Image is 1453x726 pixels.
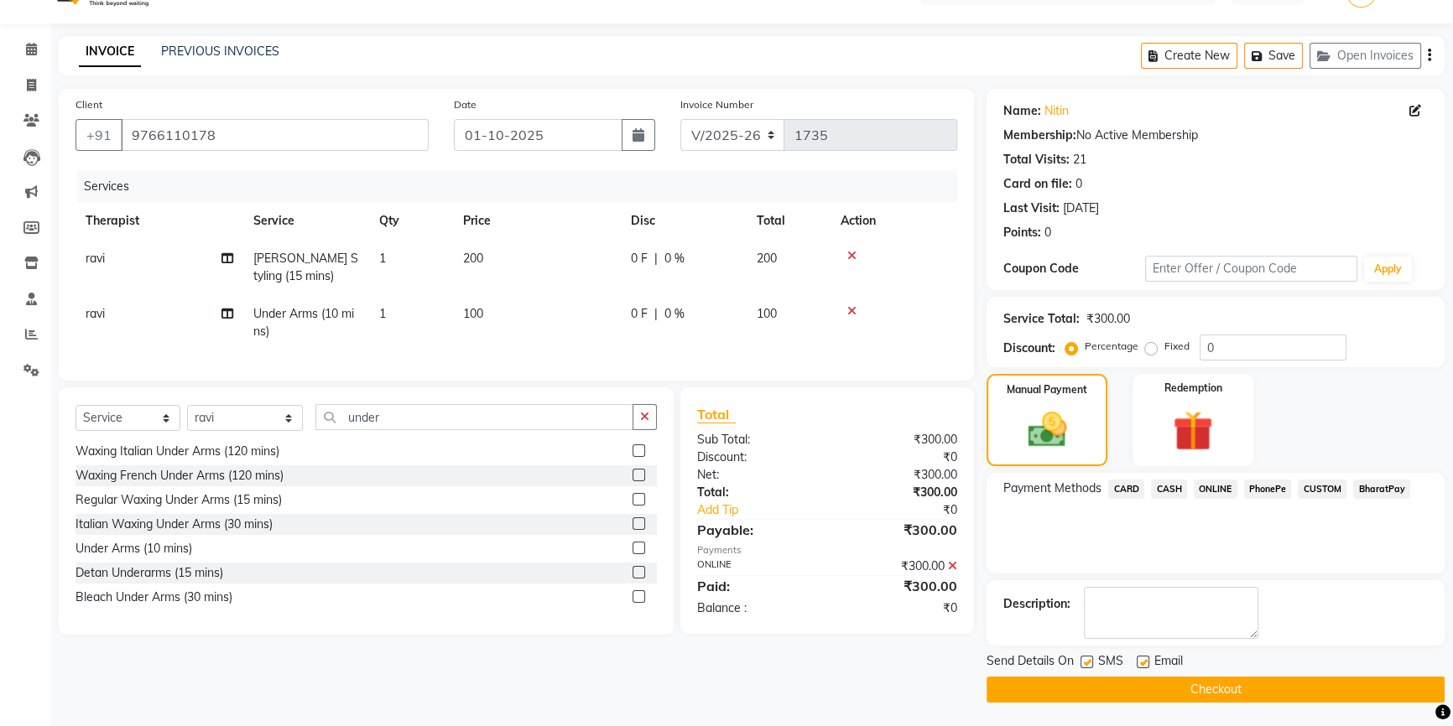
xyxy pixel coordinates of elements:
[685,557,827,575] div: ONLINE
[1298,480,1346,499] span: CUSTOM
[631,250,648,267] span: 0 F
[1003,127,1076,144] div: Membership:
[315,404,633,430] input: Search or Scan
[253,251,358,283] span: [PERSON_NAME] Styling (15 mins)
[654,250,658,267] span: |
[86,251,105,266] span: ravi
[379,306,386,321] span: 1
[1003,595,1070,613] div: Description:
[463,306,483,321] span: 100
[243,202,369,240] th: Service
[1003,260,1145,277] div: Coupon Code
[453,202,621,240] th: Price
[1353,480,1410,499] span: BharatPay
[369,202,453,240] th: Qty
[1075,175,1082,193] div: 0
[1310,43,1421,69] button: Open Invoices
[685,466,827,484] div: Net:
[685,501,851,519] a: Add Tip
[1108,480,1144,499] span: CARD
[757,306,777,321] span: 100
[1244,43,1303,69] button: Save
[79,37,141,67] a: INVOICE
[1044,224,1051,241] div: 0
[1145,256,1357,282] input: Enter Offer / Coupon Code
[697,543,958,557] div: Payments
[680,97,753,112] label: Invoice Number
[827,431,970,449] div: ₹300.00
[1164,381,1222,396] label: Redemption
[827,520,970,540] div: ₹300.00
[987,677,1445,703] button: Checkout
[76,202,243,240] th: Therapist
[1164,339,1190,354] label: Fixed
[851,501,970,519] div: ₹0
[685,431,827,449] div: Sub Total:
[1003,340,1055,357] div: Discount:
[827,576,970,596] div: ₹300.00
[121,119,429,151] input: Search by Name/Mobile/Email/Code
[827,449,970,466] div: ₹0
[827,599,970,617] div: ₹0
[827,484,970,501] div: ₹300.00
[76,589,232,606] div: Bleach Under Arms (30 mins)
[1151,480,1187,499] span: CASH
[1073,151,1086,169] div: 21
[664,250,685,267] span: 0 %
[1085,339,1138,354] label: Percentage
[1154,652,1183,673] span: Email
[76,540,192,557] div: Under Arms (10 mins)
[1141,43,1237,69] button: Create New
[697,406,736,423] span: Total
[685,449,827,466] div: Discount:
[685,576,827,596] div: Paid:
[831,202,957,240] th: Action
[463,251,483,266] span: 200
[76,97,102,112] label: Client
[1003,127,1428,144] div: No Active Membership
[1160,406,1226,456] img: _gift.svg
[86,306,105,321] span: ravi
[827,557,970,575] div: ₹300.00
[757,251,777,266] span: 200
[1063,200,1099,217] div: [DATE]
[76,119,122,151] button: +91
[76,516,273,533] div: Italian Waxing Under Arms (30 mins)
[1086,310,1130,328] div: ₹300.00
[76,564,223,582] div: Detan Underarms (15 mins)
[631,305,648,323] span: 0 F
[747,202,831,240] th: Total
[379,251,386,266] span: 1
[1003,102,1041,120] div: Name:
[1194,480,1237,499] span: ONLINE
[1003,151,1070,169] div: Total Visits:
[827,466,970,484] div: ₹300.00
[1003,224,1041,241] div: Points:
[1364,257,1412,282] button: Apply
[685,520,827,540] div: Payable:
[1003,175,1072,193] div: Card on file:
[1003,200,1060,217] div: Last Visit:
[1003,480,1101,497] span: Payment Methods
[987,652,1074,673] span: Send Details On
[1003,310,1080,328] div: Service Total:
[76,467,284,485] div: Waxing French Under Arms (120 mins)
[77,171,970,202] div: Services
[1098,652,1123,673] span: SMS
[454,97,477,112] label: Date
[1007,382,1087,397] label: Manual Payment
[1244,480,1292,499] span: PhonePe
[685,484,827,501] div: Total:
[161,44,279,59] a: PREVIOUS INVOICES
[654,305,658,323] span: |
[76,491,282,509] div: Regular Waxing Under Arms (15 mins)
[664,305,685,323] span: 0 %
[76,443,279,460] div: Waxing Italian Under Arms (120 mins)
[1016,407,1079,452] img: _cash.svg
[685,599,827,617] div: Balance :
[1044,102,1069,120] a: Nitin
[253,306,354,339] span: Under Arms (10 mins)
[621,202,747,240] th: Disc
